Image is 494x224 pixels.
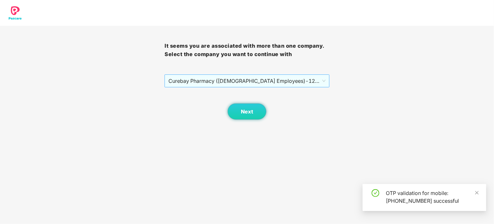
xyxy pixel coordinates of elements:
span: Curebay Pharmacy ([DEMOGRAPHIC_DATA] Employees) - 1234 - ADMIN [168,75,325,87]
button: Next [228,103,266,120]
h3: It seems you are associated with more than one company. Select the company you want to continue with [165,42,329,58]
span: check-circle [372,189,379,197]
div: OTP validation for mobile: [PHONE_NUMBER] successful [386,189,479,205]
span: Next [241,109,253,115]
span: close [475,190,479,195]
